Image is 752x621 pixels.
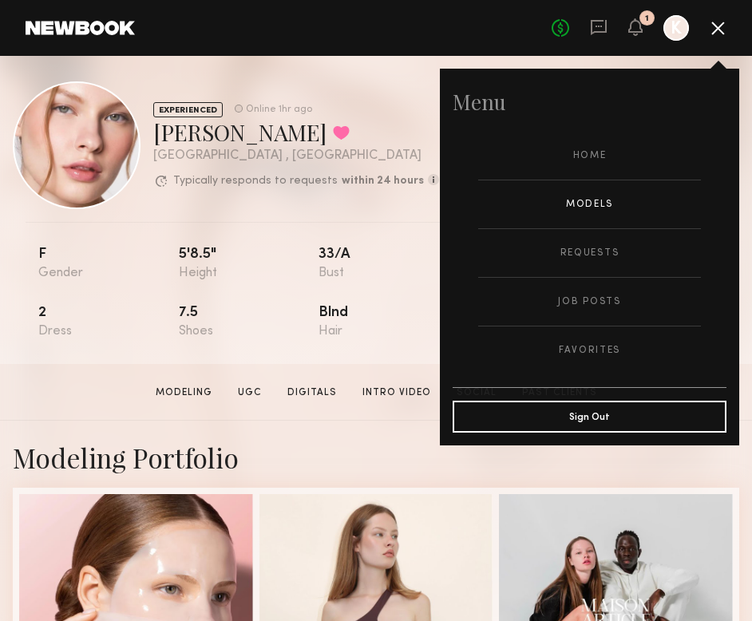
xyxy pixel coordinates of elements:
[356,386,437,400] a: Intro Video
[450,386,503,400] a: Social
[319,306,459,338] div: Blnd
[516,386,604,400] a: Past Clients
[478,229,701,277] a: Requests
[232,386,268,400] a: UGC
[478,326,701,374] a: Favorites
[281,386,343,400] a: Digitals
[246,105,312,115] div: Online 1hr ago
[179,247,319,280] div: 5'8.5"
[478,132,701,180] a: Home
[478,180,701,228] a: Models
[478,278,701,326] a: Job Posts
[342,176,424,187] b: within 24 hours
[38,306,179,338] div: 2
[153,117,439,147] div: [PERSON_NAME]
[179,306,319,338] div: 7.5
[38,247,179,280] div: F
[149,386,219,400] a: Modeling
[319,247,459,280] div: 33/a
[153,102,223,117] div: EXPERIENCED
[663,15,689,41] a: K
[645,14,649,23] div: 1
[13,440,739,475] div: Modeling Portfolio
[173,176,338,187] p: Typically responds to requests
[153,149,439,163] div: [GEOGRAPHIC_DATA] , [GEOGRAPHIC_DATA]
